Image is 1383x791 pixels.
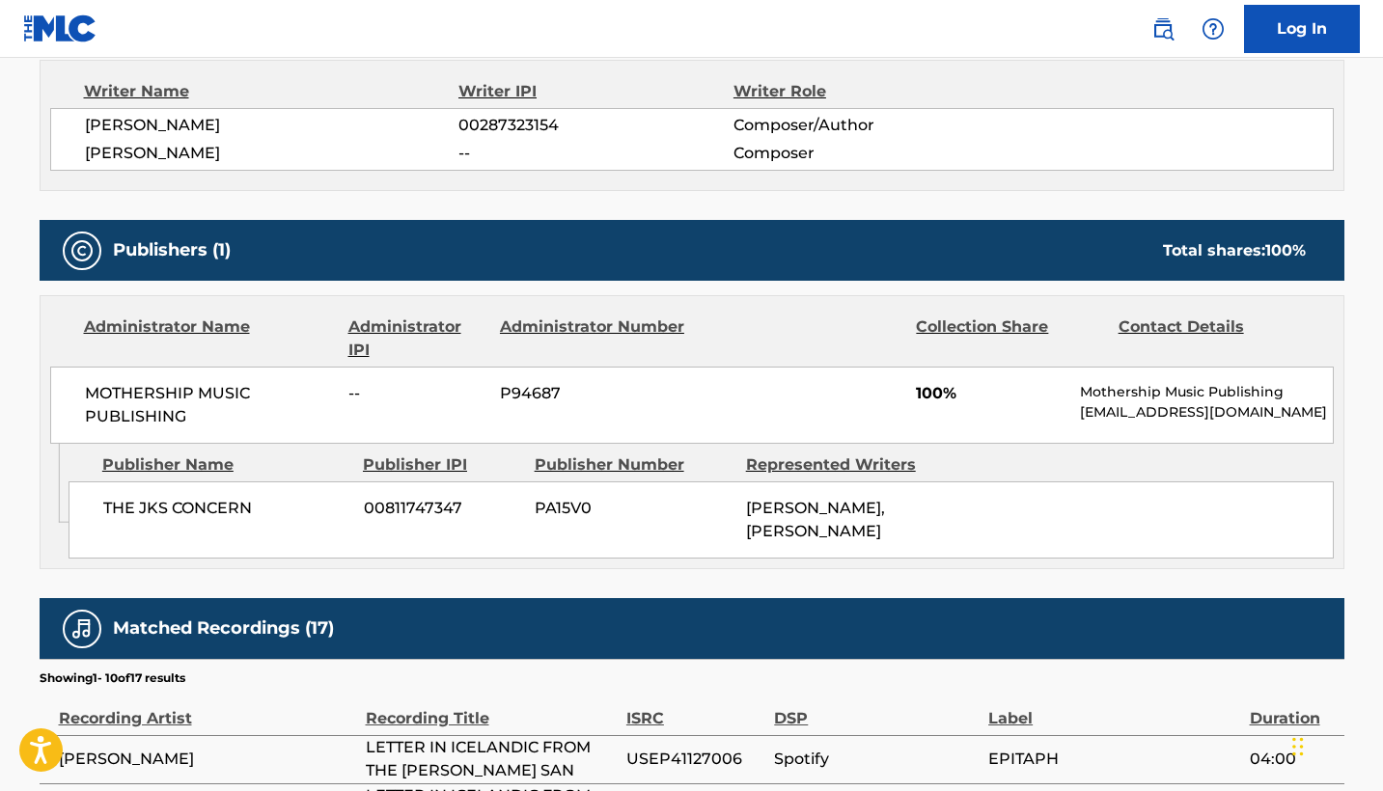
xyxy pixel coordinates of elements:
div: Help [1194,10,1232,48]
span: PA15V0 [535,497,732,520]
div: Drag [1292,718,1304,776]
div: Administrator Number [500,315,687,362]
div: Writer Role [733,80,983,103]
span: -- [348,382,485,405]
img: MLC Logo [23,14,97,42]
div: Duration [1250,687,1335,730]
div: Recording Artist [59,687,356,730]
span: EPITAPH [988,748,1239,771]
div: Contact Details [1119,315,1306,362]
div: Publisher Name [102,453,348,477]
span: -- [458,142,733,165]
div: Label [988,687,1239,730]
div: Publisher IPI [363,453,520,477]
span: [PERSON_NAME], [PERSON_NAME] [746,499,885,540]
img: help [1202,17,1225,41]
p: Showing 1 - 10 of 17 results [40,669,185,687]
span: 04:00 [1250,748,1335,771]
span: Composer/Author [733,114,983,137]
iframe: Chat Widget [1286,698,1383,791]
div: Total shares: [1163,239,1306,262]
div: DSP [774,687,979,730]
img: Publishers [70,239,94,262]
span: 00811747347 [364,497,520,520]
span: [PERSON_NAME] [59,748,356,771]
div: Writer Name [84,80,459,103]
span: [PERSON_NAME] [85,142,459,165]
p: Mothership Music Publishing [1080,382,1332,402]
div: Administrator Name [84,315,334,362]
div: Collection Share [916,315,1103,362]
div: Writer IPI [458,80,733,103]
a: Log In [1244,5,1360,53]
span: LETTER IN ICELANDIC FROM THE [PERSON_NAME] SAN [366,736,617,782]
h5: Publishers (1) [113,239,231,261]
div: ISRC [626,687,764,730]
span: 00287323154 [458,114,733,137]
span: [PERSON_NAME] [85,114,459,137]
div: Recording Title [366,687,617,730]
img: search [1151,17,1175,41]
span: Spotify [774,748,979,771]
a: Public Search [1144,10,1182,48]
img: Matched Recordings [70,617,94,641]
span: P94687 [500,382,687,405]
span: THE JKS CONCERN [103,497,349,520]
span: Composer [733,142,983,165]
span: MOTHERSHIP MUSIC PUBLISHING [85,382,335,428]
p: [EMAIL_ADDRESS][DOMAIN_NAME] [1080,402,1332,423]
span: 100 % [1265,241,1306,259]
div: Publisher Number [535,453,732,477]
span: 100% [916,382,1065,405]
span: USEP41127006 [626,748,764,771]
div: Administrator IPI [348,315,485,362]
h5: Matched Recordings (17) [113,617,334,640]
div: Represented Writers [746,453,943,477]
